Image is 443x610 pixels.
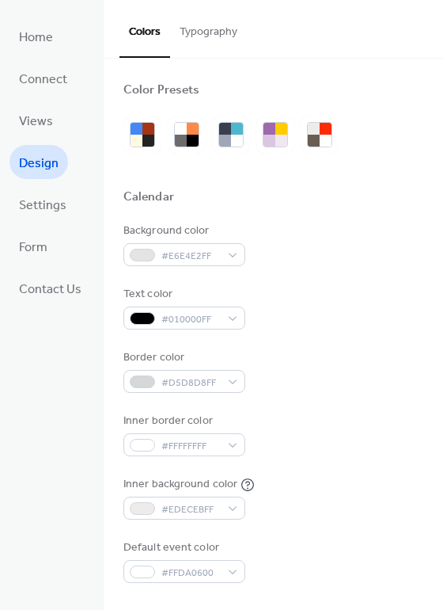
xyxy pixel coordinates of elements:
a: Views [9,103,62,137]
div: Inner border color [123,413,242,429]
div: Background color [123,223,242,239]
a: Contact Us [9,271,91,305]
span: #010000FF [161,311,220,328]
div: Inner background color [123,476,237,493]
span: Views [19,109,53,134]
span: #E6E4E2FF [161,248,220,265]
a: Settings [9,187,76,221]
span: Form [19,235,47,260]
a: Connect [9,61,77,95]
a: Home [9,19,62,53]
span: Connect [19,67,67,92]
span: #EDECEBFF [161,501,220,518]
span: #FFFFFFFF [161,438,220,455]
div: Text color [123,286,242,303]
span: #D5D8D8FF [161,375,220,391]
span: #FFDA0600 [161,565,220,581]
div: Color Presets [123,82,199,99]
a: Form [9,229,57,263]
div: Default event color [123,539,242,556]
span: Home [19,25,53,50]
div: Calendar [123,189,174,206]
a: Design [9,145,68,179]
span: Design [19,151,59,176]
span: Settings [19,193,66,218]
div: Border color [123,349,242,366]
span: Contact Us [19,277,81,302]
